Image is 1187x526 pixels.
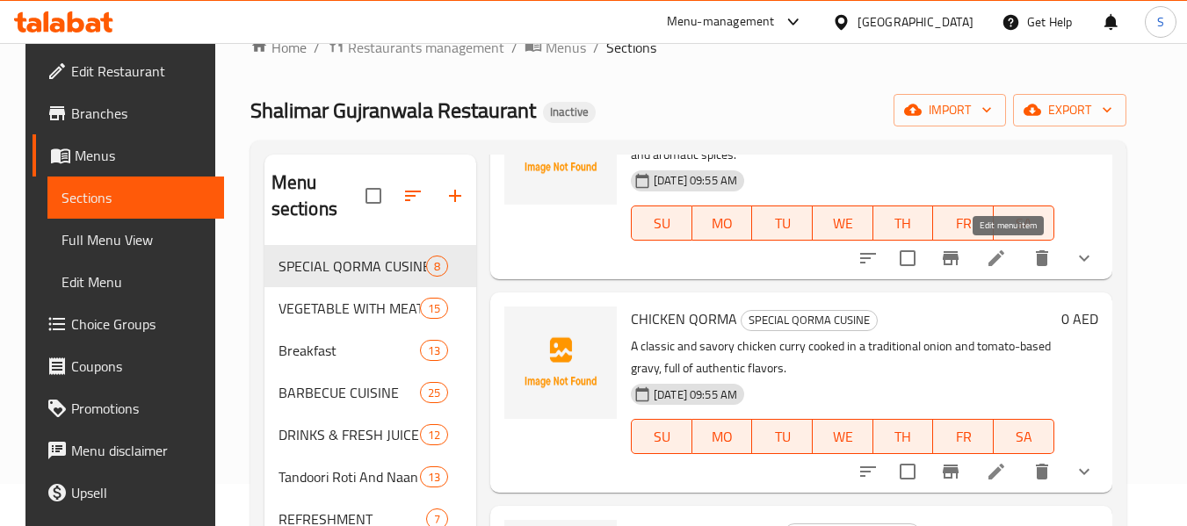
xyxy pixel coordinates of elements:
div: items [420,466,448,487]
button: delete [1021,237,1063,279]
span: Promotions [71,398,210,419]
span: [DATE] 09:55 AM [647,386,744,403]
li: / [511,37,518,58]
span: Edit Restaurant [71,61,210,82]
span: MO [699,211,746,236]
span: Select all sections [355,177,392,214]
div: [GEOGRAPHIC_DATA] [858,12,973,32]
button: delete [1021,450,1063,493]
span: FR [940,211,987,236]
div: Menu-management [667,11,775,32]
button: TU [752,205,813,241]
span: Edit Menu [62,271,210,292]
span: Sections [606,37,656,58]
span: Menus [75,145,210,166]
a: Full Menu View [47,219,224,261]
p: A classic and savory chicken curry cooked in a traditional onion and tomato-based gravy, full of ... [631,335,1054,379]
img: CHICKEN QORMA [504,306,617,419]
div: VEGETABLE WITH MEAT15 [264,287,476,329]
span: Menu disclaimer [71,440,210,461]
button: TH [873,419,934,454]
button: SA [994,205,1054,241]
span: 13 [421,342,447,359]
span: DRINKS & FRESH JUICE [279,424,420,445]
span: Menus [546,37,586,58]
span: Select to update [889,240,926,277]
span: FR [940,424,987,450]
button: TH [873,205,934,241]
div: Tandoori Roti And Naan13 [264,456,476,498]
a: Choice Groups [33,303,224,345]
a: Coupons [33,345,224,387]
span: SU [639,424,685,450]
span: SPECIAL QORMA CUSINE [279,256,426,277]
span: Choice Groups [71,313,210,335]
a: Branches [33,92,224,134]
h6: 0 AED [1061,306,1098,331]
span: Select to update [889,453,926,490]
button: SU [631,419,692,454]
span: SU [639,211,685,236]
button: MO [692,419,753,454]
div: SPECIAL QORMA CUSINE8 [264,245,476,287]
a: Promotions [33,387,224,429]
button: SU [631,205,692,241]
span: SA [1001,424,1047,450]
span: TU [759,211,806,236]
span: VEGETABLE WITH MEAT [279,298,420,319]
span: BARBECUE CUISINE [279,382,420,403]
span: TH [880,424,927,450]
span: Coupons [71,356,210,377]
a: Edit Menu [47,261,224,303]
span: Sections [62,187,210,208]
span: 15 [421,300,447,317]
svg: Show Choices [1074,461,1095,482]
a: Restaurants management [327,36,504,59]
span: Tandoori Roti And Naan [279,466,420,487]
span: import [908,99,992,121]
div: DRINKS & FRESH JUICE12 [264,414,476,456]
a: Edit menu item [986,461,1007,482]
div: items [426,256,448,277]
span: Upsell [71,482,210,503]
span: Inactive [543,104,596,119]
button: Branch-specific-item [930,450,972,493]
button: show more [1063,237,1105,279]
span: Breakfast [279,340,420,361]
span: SPECIAL QORMA CUSINE [742,310,877,330]
span: 13 [421,469,447,486]
span: Shalimar Gujranwala Restaurant [250,90,536,130]
span: TU [759,424,806,450]
button: show more [1063,450,1105,493]
a: Edit Restaurant [33,50,224,92]
span: WE [820,211,866,236]
button: sort-choices [847,237,889,279]
button: sort-choices [847,450,889,493]
div: items [420,382,448,403]
span: CHICKEN QORMA [631,306,737,332]
div: items [420,298,448,319]
span: [DATE] 09:55 AM [647,172,744,189]
span: 12 [421,427,447,443]
span: Full Menu View [62,229,210,250]
button: Branch-specific-item [930,237,972,279]
button: export [1013,94,1126,126]
span: MO [699,424,746,450]
button: WE [813,205,873,241]
button: FR [933,205,994,241]
button: import [894,94,1006,126]
span: S [1157,12,1164,32]
div: Breakfast13 [264,329,476,371]
h2: Menu sections [271,169,366,222]
button: SA [994,419,1054,454]
li: / [314,37,320,58]
button: MO [692,205,753,241]
a: Menus [33,134,224,177]
button: WE [813,419,873,454]
span: export [1027,99,1112,121]
div: BARBECUE CUISINE25 [264,371,476,414]
a: Home [250,37,307,58]
span: 25 [421,385,447,401]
